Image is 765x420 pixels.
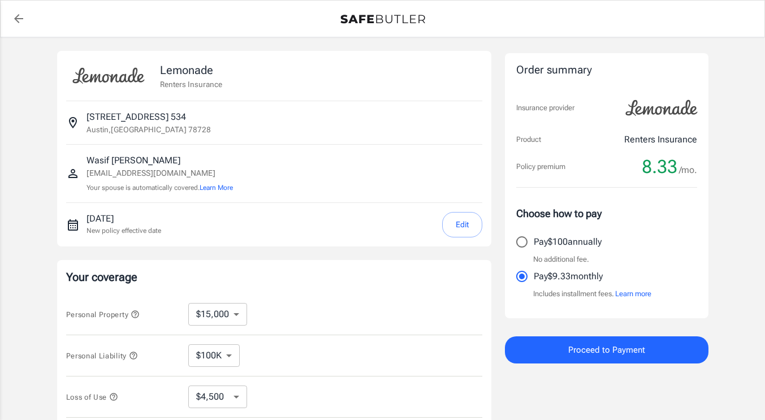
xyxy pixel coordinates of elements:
p: Product [516,134,541,145]
button: Personal Liability [66,349,138,362]
span: Personal Liability [66,352,138,360]
p: Policy premium [516,161,565,172]
img: Lemonade [619,92,704,124]
p: Choose how to pay [516,206,697,221]
button: Personal Property [66,308,140,321]
p: New policy effective date [87,226,161,236]
span: Proceed to Payment [568,343,645,357]
p: Lemonade [160,62,222,79]
p: No additional fee. [533,254,589,265]
p: [DATE] [87,212,161,226]
p: [STREET_ADDRESS] 534 [87,110,186,124]
p: [EMAIL_ADDRESS][DOMAIN_NAME] [87,167,233,179]
p: Includes installment fees. [533,288,651,300]
img: Back to quotes [340,15,425,24]
div: Order summary [516,62,697,79]
p: Wasif [PERSON_NAME] [87,154,233,167]
p: Pay $100 annually [534,235,602,249]
span: Personal Property [66,310,140,319]
button: Proceed to Payment [505,336,708,363]
p: Pay $9.33 monthly [534,270,603,283]
span: 8.33 [642,155,677,178]
img: Lemonade [66,60,151,92]
svg: Insured person [66,167,80,180]
svg: New policy start date [66,218,80,232]
p: Your coverage [66,269,482,285]
p: Insurance provider [516,102,574,114]
button: Loss of Use [66,390,118,404]
span: Loss of Use [66,393,118,401]
p: Renters Insurance [160,79,222,90]
svg: Insured address [66,116,80,129]
button: Learn more [615,288,651,300]
button: Learn More [200,183,233,193]
button: Edit [442,212,482,237]
span: /mo. [679,162,697,178]
p: Your spouse is automatically covered. [87,183,233,193]
a: back to quotes [7,7,30,30]
p: Renters Insurance [624,133,697,146]
p: Austin , [GEOGRAPHIC_DATA] 78728 [87,124,211,135]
